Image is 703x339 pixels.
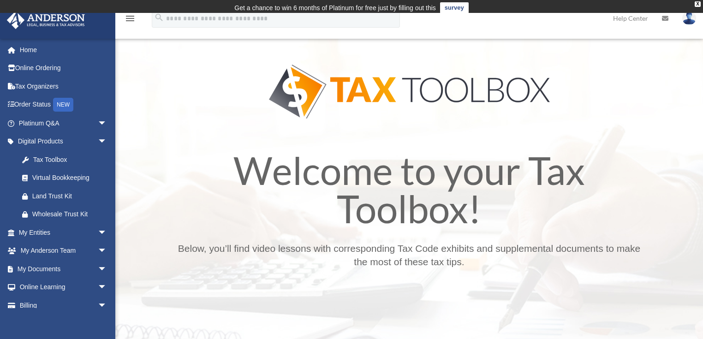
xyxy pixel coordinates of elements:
[154,12,164,23] i: search
[32,190,109,202] div: Land Trust Kit
[13,187,121,205] a: Land Trust Kit
[6,41,121,59] a: Home
[13,169,121,187] a: Virtual Bookkeeping
[6,260,121,278] a: My Documentsarrow_drop_down
[6,77,121,95] a: Tax Organizers
[6,132,121,151] a: Digital Productsarrow_drop_down
[234,2,436,13] div: Get a chance to win 6 months of Platinum for free just by filling out this
[440,2,469,13] a: survey
[682,12,696,25] img: User Pic
[125,13,136,24] i: menu
[98,296,116,315] span: arrow_drop_down
[6,242,121,260] a: My Anderson Teamarrow_drop_down
[98,278,116,297] span: arrow_drop_down
[125,16,136,24] a: menu
[6,114,121,132] a: Platinum Q&Aarrow_drop_down
[6,59,121,77] a: Online Ordering
[98,242,116,261] span: arrow_drop_down
[32,172,109,184] div: Virtual Bookkeeping
[174,151,644,232] h1: Welcome to your Tax Toolbox!
[6,278,121,297] a: Online Learningarrow_drop_down
[6,95,121,114] a: Order StatusNEW
[269,65,550,119] img: Tax Tool Box Logo
[98,132,116,151] span: arrow_drop_down
[98,260,116,279] span: arrow_drop_down
[6,223,121,242] a: My Entitiesarrow_drop_down
[174,242,644,269] p: Below, you’ll find video lessons with corresponding Tax Code exhibits and supplemental documents ...
[32,208,109,220] div: Wholesale Trust Kit
[4,11,88,29] img: Anderson Advisors Platinum Portal
[13,205,121,224] a: Wholesale Trust Kit
[695,1,701,7] div: close
[98,114,116,133] span: arrow_drop_down
[13,150,116,169] a: Tax Toolbox
[53,98,73,112] div: NEW
[98,223,116,242] span: arrow_drop_down
[6,296,121,315] a: Billingarrow_drop_down
[32,154,105,166] div: Tax Toolbox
